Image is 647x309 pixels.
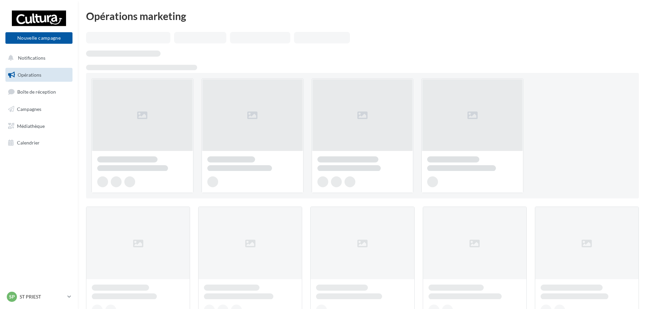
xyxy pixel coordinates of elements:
a: Opérations [4,68,74,82]
button: Notifications [4,51,71,65]
span: Médiathèque [17,123,45,129]
span: SP [9,293,15,300]
button: Nouvelle campagne [5,32,72,44]
span: Campagnes [17,106,41,112]
a: Médiathèque [4,119,74,133]
p: ST PRIEST [20,293,65,300]
a: SP ST PRIEST [5,290,72,303]
a: Campagnes [4,102,74,116]
span: Calendrier [17,140,40,146]
span: Notifications [18,55,45,61]
a: Boîte de réception [4,84,74,99]
span: Opérations [18,72,41,78]
div: Opérations marketing [86,11,639,21]
a: Calendrier [4,136,74,150]
span: Boîte de réception [17,89,56,95]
